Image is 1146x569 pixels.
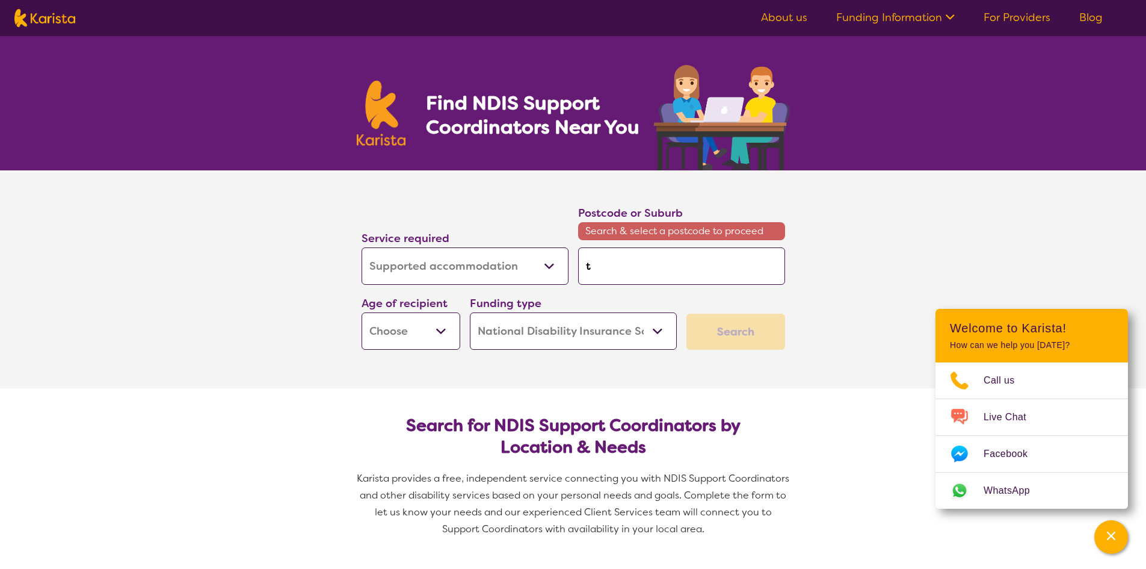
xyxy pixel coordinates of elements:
[578,247,785,285] input: Type
[935,473,1128,509] a: Web link opens in a new tab.
[950,321,1114,335] h2: Welcome to Karista!
[14,9,75,27] img: Karista logo
[984,482,1044,500] span: WhatsApp
[357,81,406,146] img: Karista logo
[761,10,807,25] a: About us
[578,206,683,220] label: Postcode or Suburb
[984,445,1042,463] span: Facebook
[654,65,790,170] img: support-coordination
[362,231,449,246] label: Service required
[935,309,1128,509] div: Channel Menu
[984,10,1050,25] a: For Providers
[362,296,448,311] label: Age of recipient
[426,91,648,139] h1: Find NDIS Support Coordinators Near You
[935,362,1128,509] ul: Choose channel
[984,372,1029,390] span: Call us
[470,296,541,311] label: Funding type
[371,415,775,458] h2: Search for NDIS Support Coordinators by Location & Needs
[357,472,792,535] span: Karista provides a free, independent service connecting you with NDIS Support Coordinators and ot...
[1094,520,1128,554] button: Channel Menu
[984,408,1041,426] span: Live Chat
[950,340,1114,350] p: How can we help you [DATE]?
[1079,10,1103,25] a: Blog
[578,222,785,240] span: Search & select a postcode to proceed
[836,10,955,25] a: Funding Information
